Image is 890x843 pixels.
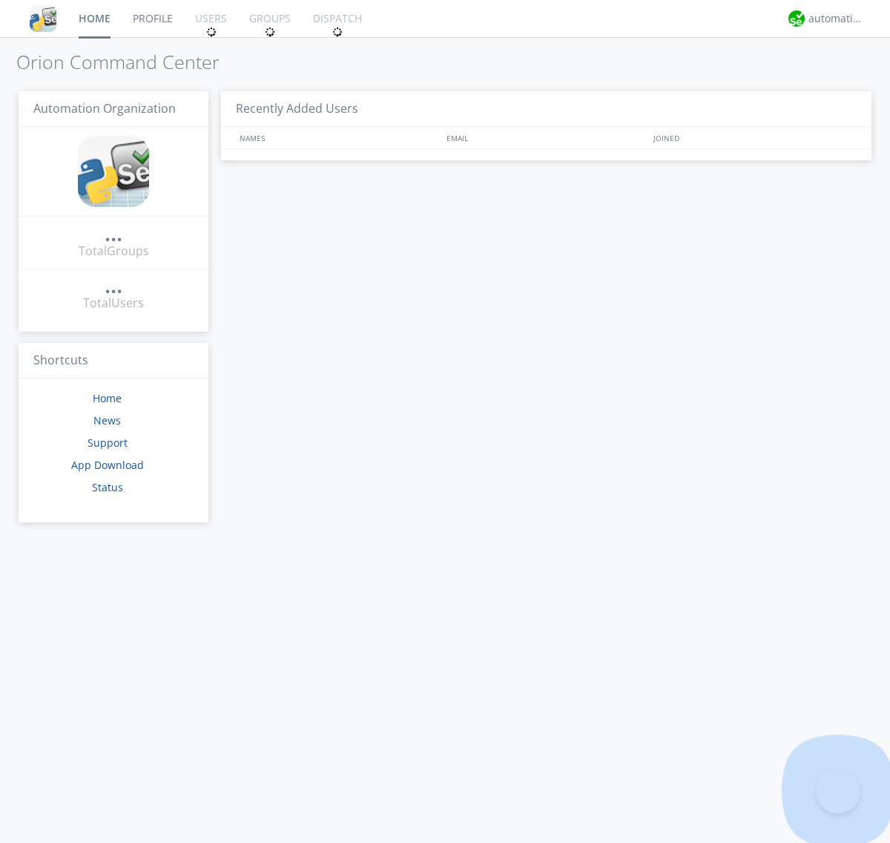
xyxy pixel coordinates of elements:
[206,27,217,37] img: spin.svg
[236,127,439,148] div: NAMES
[221,91,871,128] h3: Recently Added Users
[83,295,144,312] div: Total Users
[30,5,56,32] img: cddb5a64eb264b2086981ab96f4c1ba7
[92,480,123,494] a: Status
[105,278,122,295] a: ...
[33,100,176,117] span: Automation Organization
[788,10,805,27] img: d2d01cd9b4174d08988066c6d424eccd
[88,436,128,450] a: Support
[19,343,208,379] h3: Shortcuts
[78,136,149,207] img: cddb5a64eb264b2086981ab96f4c1ba7
[265,27,275,37] img: spin.svg
[105,226,122,240] div: ...
[650,127,857,148] div: JOINED
[71,458,144,472] a: App Download
[105,226,122,243] a: ...
[808,11,864,26] div: automation+atlas
[816,769,860,813] iframe: Toggle Customer Support
[332,27,343,37] img: spin.svg
[79,243,149,260] div: Total Groups
[93,413,121,427] a: News
[443,127,650,148] div: EMAIL
[93,391,122,405] a: Home
[105,278,122,292] div: ...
